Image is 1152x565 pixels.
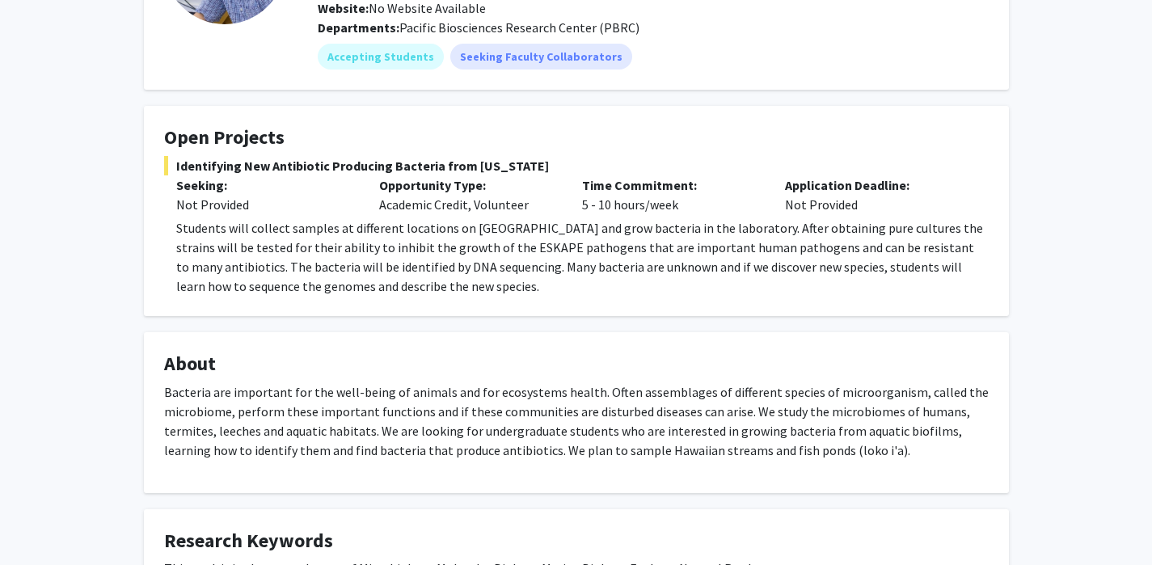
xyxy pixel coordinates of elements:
mat-chip: Accepting Students [318,44,444,70]
h4: About [164,352,989,376]
p: Students will collect samples at different locations on [GEOGRAPHIC_DATA] and grow bacteria in th... [176,218,989,296]
p: Application Deadline: [785,175,964,195]
span: Pacific Biosciences Research Center (PBRC) [399,19,639,36]
div: Not Provided [176,195,355,214]
p: Seeking: [176,175,355,195]
iframe: Chat [12,492,69,553]
div: Academic Credit, Volunteer [367,175,570,214]
div: Not Provided [773,175,976,214]
mat-chip: Seeking Faculty Collaborators [450,44,632,70]
span: Identifying New Antibiotic Producing Bacteria from [US_STATE] [164,156,989,175]
p: Opportunity Type: [379,175,558,195]
p: Bacteria are important for the well-being of animals and for ecosystems health. Often assemblages... [164,382,989,460]
b: Departments: [318,19,399,36]
h4: Research Keywords [164,529,989,553]
div: 5 - 10 hours/week [570,175,773,214]
h4: Open Projects [164,126,989,150]
p: Time Commitment: [582,175,761,195]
